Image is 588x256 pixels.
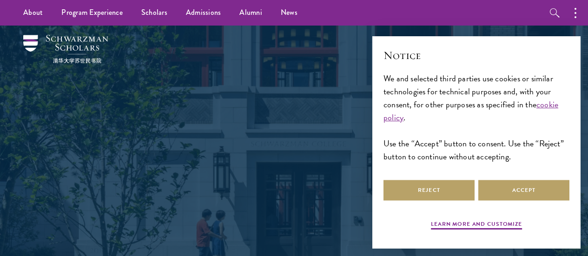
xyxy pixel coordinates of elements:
[383,72,569,164] div: We and selected third parties use cookies or similar technologies for technical purposes and, wit...
[383,98,558,124] a: cookie policy
[431,220,522,231] button: Learn more and customize
[23,35,108,63] img: Schwarzman Scholars
[478,180,569,201] button: Accept
[383,180,475,201] button: Reject
[383,47,569,63] h2: Notice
